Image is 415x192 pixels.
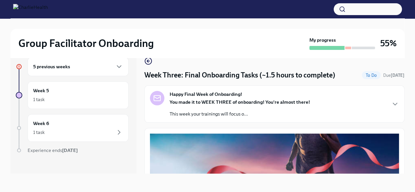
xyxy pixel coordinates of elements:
[16,114,129,142] a: Week 61 task
[33,96,45,103] div: 1 task
[33,120,49,127] h6: Week 6
[33,129,45,136] div: 1 task
[13,4,48,14] img: CharlieHealth
[170,99,310,105] strong: You made it to WEEK THREE of onboarding! You're almost there!
[18,37,154,50] h2: Group Facilitator Onboarding
[16,81,129,109] a: Week 51 task
[309,37,336,43] strong: My progress
[170,91,242,97] strong: Happy Final Week of Onboarding!
[383,73,405,78] span: Due
[33,63,70,70] h6: 5 previous weeks
[28,147,78,153] span: Experience ends
[33,87,49,94] h6: Week 5
[28,57,129,76] div: 5 previous weeks
[62,147,78,153] strong: [DATE]
[144,70,335,80] h4: Week Three: Final Onboarding Tasks (~1.5 hours to complete)
[170,111,310,117] p: This week your trainings will focus o...
[383,72,405,78] span: August 9th, 2025 10:00
[362,73,381,78] span: To Do
[391,73,405,78] strong: [DATE]
[380,37,397,49] h3: 55%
